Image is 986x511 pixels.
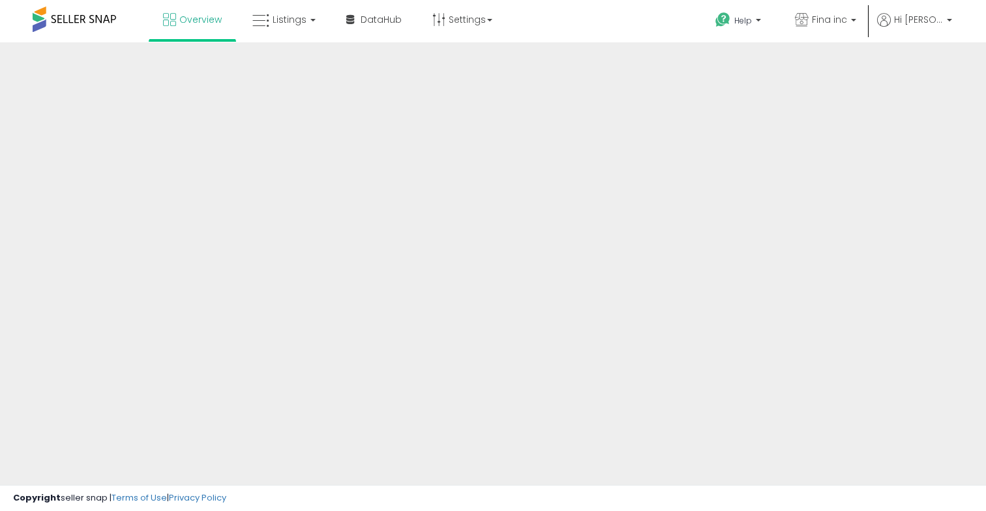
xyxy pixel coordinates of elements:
[734,15,752,26] span: Help
[13,491,61,504] strong: Copyright
[179,13,222,26] span: Overview
[877,13,952,42] a: Hi [PERSON_NAME]
[715,12,731,28] i: Get Help
[169,491,226,504] a: Privacy Policy
[894,13,943,26] span: Hi [PERSON_NAME]
[13,492,226,504] div: seller snap | |
[112,491,167,504] a: Terms of Use
[705,2,774,42] a: Help
[812,13,847,26] span: Fina inc
[361,13,402,26] span: DataHub
[273,13,306,26] span: Listings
